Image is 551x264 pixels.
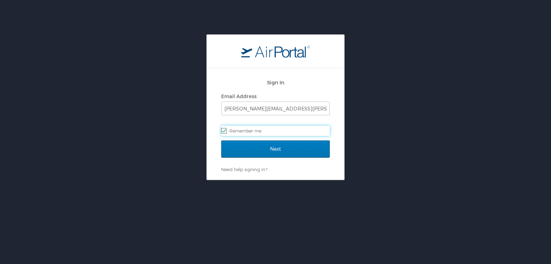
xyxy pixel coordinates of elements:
[221,126,330,136] label: Remember me
[221,93,257,99] label: Email Address
[221,167,267,172] a: Need help signing in?
[241,45,310,57] img: logo
[221,140,330,158] input: Next
[221,78,330,86] h2: Sign In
